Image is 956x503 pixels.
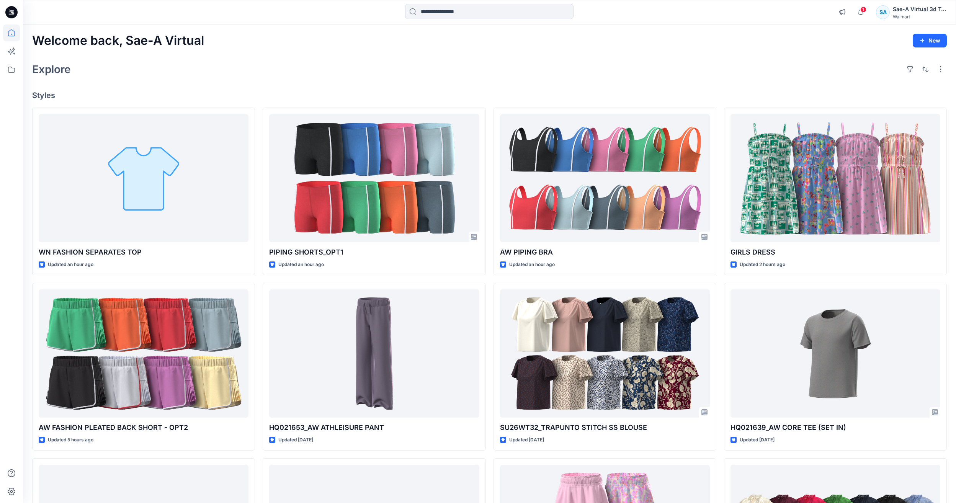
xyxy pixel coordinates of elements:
[269,289,479,418] a: HQ021653_AW ATHLEISURE PANT
[500,114,710,242] a: AW PIPING BRA
[32,91,947,100] h4: Styles
[278,436,313,444] p: Updated [DATE]
[500,289,710,418] a: SU26WT32_TRAPUNTO STITCH SS BLOUSE
[39,422,248,433] p: AW FASHION PLEATED BACK SHORT - OPT2
[269,114,479,242] a: PIPING SHORTS_OPT1
[269,247,479,258] p: PIPING SHORTS_OPT1
[740,261,785,269] p: Updated 2 hours ago
[893,5,946,14] div: Sae-A Virtual 3d Team
[730,422,940,433] p: HQ021639_AW CORE TEE (SET IN)
[39,289,248,418] a: AW FASHION PLEATED BACK SHORT - OPT2
[32,34,204,48] h2: Welcome back, Sae-A Virtual
[278,261,324,269] p: Updated an hour ago
[893,14,946,20] div: Walmart
[509,436,544,444] p: Updated [DATE]
[48,436,93,444] p: Updated 5 hours ago
[500,422,710,433] p: SU26WT32_TRAPUNTO STITCH SS BLOUSE
[32,63,71,75] h2: Explore
[500,247,710,258] p: AW PIPING BRA
[730,114,940,242] a: GIRLS DRESS
[39,114,248,242] a: WN FASHION SEPARATES TOP
[860,7,866,13] span: 1
[269,422,479,433] p: HQ021653_AW ATHLEISURE PANT
[39,247,248,258] p: WN FASHION SEPARATES TOP
[740,436,775,444] p: Updated [DATE]
[509,261,555,269] p: Updated an hour ago
[876,5,890,19] div: SA
[730,289,940,418] a: HQ021639_AW CORE TEE (SET IN)
[730,247,940,258] p: GIRLS DRESS
[48,261,93,269] p: Updated an hour ago
[913,34,947,47] button: New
